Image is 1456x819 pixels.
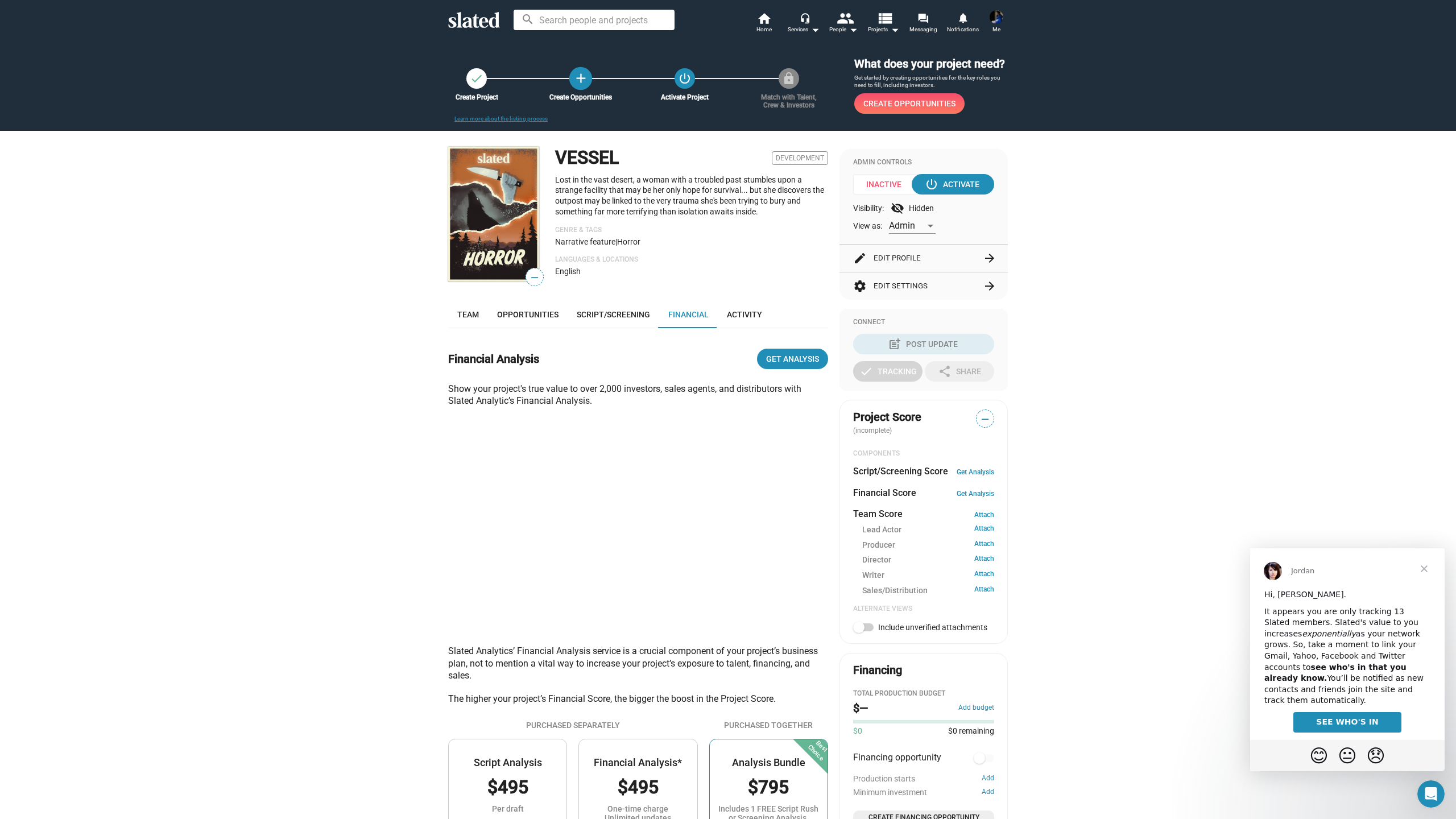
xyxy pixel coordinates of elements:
[439,93,514,101] div: Create Project
[522,721,624,730] div: Purchased Separately
[678,72,692,85] mat-icon: power_settings_new
[938,365,952,378] mat-icon: share
[577,310,650,319] span: Script/Screening
[543,93,618,101] div: Create Opportunities
[853,318,994,327] div: Connect
[570,68,591,89] a: Create Opportunities
[943,11,983,36] a: Notifications
[947,23,979,36] span: Notifications
[853,251,867,265] mat-icon: edit
[862,540,895,551] span: Producer
[555,255,828,264] p: Languages & Locations
[909,23,937,36] span: Messaging
[854,56,1008,72] h3: What does your project need?
[497,310,559,319] span: Opportunities
[449,775,566,800] div: $495
[868,23,899,36] span: Projects
[448,693,828,705] div: The higher your project’s Financial Score, the bigger the boost in the Project Score.
[853,201,994,215] div: Visibility: Hidden
[829,23,858,36] div: People
[863,11,903,36] button: Projects
[853,279,867,293] mat-icon: settings
[983,251,996,265] mat-icon: arrow_forward
[659,301,718,328] a: Financial
[888,337,901,351] mat-icon: post_add
[756,23,772,36] span: Home
[890,334,958,354] div: Post Update
[579,756,697,768] div: Financial Analysis*
[853,788,927,797] span: Minimum investment
[888,23,901,36] mat-icon: arrow_drop_down
[837,10,853,26] mat-icon: people
[992,23,1000,36] span: Me
[757,349,828,369] a: Get Analysis
[675,68,695,89] button: Activate Project
[957,468,994,476] a: Get Analysis
[903,11,943,36] a: Messaging
[853,465,948,477] dt: Script/Screening Score
[744,11,784,36] a: Home
[449,756,566,768] div: Script Analysis
[982,788,994,797] button: Add
[488,301,568,328] a: Opportunities
[917,13,928,23] mat-icon: forum
[573,71,589,86] mat-icon: add
[555,237,615,246] span: Narrative feature
[862,555,891,565] span: Director
[514,10,675,30] input: Search people and projects
[788,23,820,36] div: Services
[1417,780,1445,808] iframe: Intercom live chat
[1250,548,1445,771] iframe: Intercom live chat message
[925,361,994,382] button: Share
[983,279,996,293] mat-icon: arrow_forward
[853,409,921,425] span: Project Score
[718,301,771,328] a: Activity
[757,11,771,25] mat-icon: home
[853,663,902,678] div: Financing
[912,174,994,195] button: Activate
[710,775,828,800] div: $795
[982,774,994,783] button: Add
[853,449,994,458] div: COMPONENTS
[853,334,994,354] button: Post Update
[846,23,860,36] mat-icon: arrow_drop_down
[876,10,893,26] mat-icon: view_list
[615,237,617,246] span: |
[853,427,894,435] span: (incomplete)
[470,72,483,85] mat-icon: check
[448,147,539,282] img: VESSEL
[766,349,819,369] span: Get Analysis
[957,490,994,498] a: Get Analysis
[448,351,539,367] h2: financial Analysis
[853,272,994,300] button: Edit Settings
[862,585,928,596] span: Sales/Distribution
[617,237,640,246] span: Horror
[824,11,863,36] button: People
[862,524,901,535] span: Lead Actor
[709,721,828,730] div: Purchased Together
[853,751,941,765] span: Financing opportunity
[974,570,994,581] a: Attach
[854,74,1008,89] p: Get started by creating opportunities for the key roles you need to fill, including investors.
[454,115,548,122] a: Learn more about the listing process
[772,151,828,165] span: Development
[555,146,619,170] h1: VESSEL
[977,412,994,427] span: —
[448,645,828,681] div: Slated Analytics’ Financial Analysis service is a crucial component of your project’s business pl...
[568,301,659,328] a: Script/Screening
[555,226,828,235] p: Genre & Tags
[990,10,1003,24] img: Peter McCoubrey
[974,524,994,535] a: Attach
[853,361,923,382] button: Tracking
[957,12,968,23] mat-icon: notifications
